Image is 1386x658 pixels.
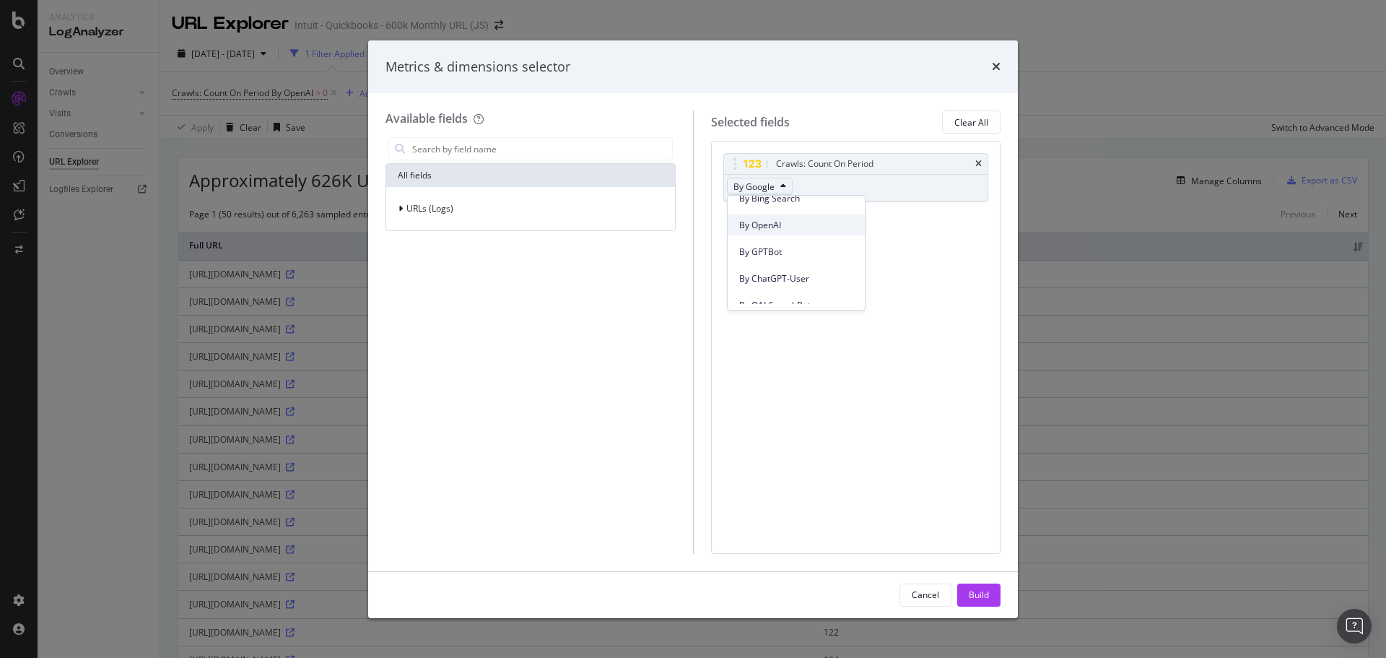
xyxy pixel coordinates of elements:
div: Cancel [912,589,939,601]
div: Clear All [954,116,988,129]
input: Search by field name [411,138,672,160]
div: times [975,160,982,168]
div: Crawls: Count On Period [776,157,873,171]
div: modal [368,40,1018,618]
div: times [992,58,1001,77]
span: By Google [733,181,775,193]
span: By OAI-SearchBot [739,299,853,312]
span: By Bing Search [739,192,853,205]
span: By GPTBot [739,246,853,259]
span: By OpenAI [739,219,853,232]
span: URLs (Logs) [406,202,453,215]
span: By ChatGPT-User [739,272,853,285]
button: Cancel [899,584,951,607]
button: Clear All [942,111,1001,134]
div: Crawls: Count On PeriodtimesBy Google [723,153,989,202]
div: Open Intercom Messenger [1337,609,1372,644]
button: Build [957,584,1001,607]
div: All fields [386,164,675,187]
div: Metrics & dimensions selector [385,58,570,77]
div: Selected fields [711,114,790,131]
button: By Google [727,178,793,195]
div: Build [969,589,989,601]
div: Available fields [385,111,468,126]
